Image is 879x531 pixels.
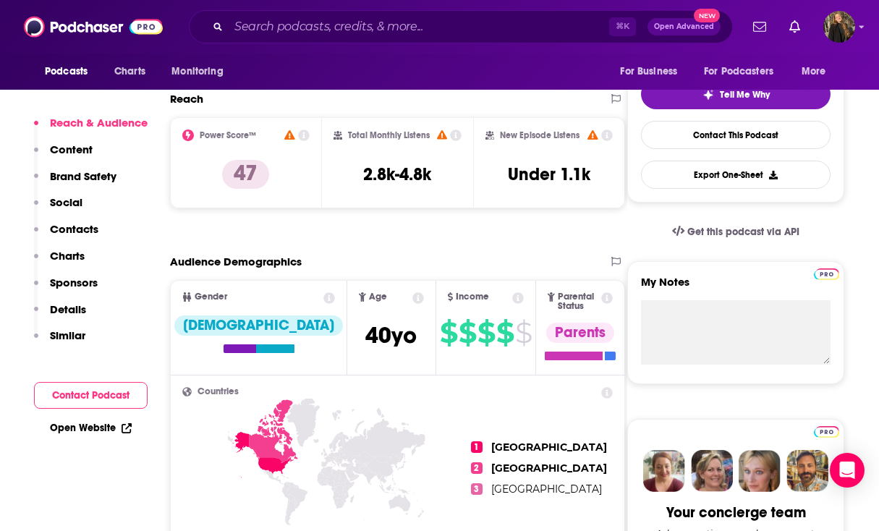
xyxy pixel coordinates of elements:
[477,321,495,344] span: $
[720,89,770,101] span: Tell Me Why
[641,121,831,149] a: Contact This Podcast
[50,195,82,209] p: Social
[189,10,733,43] div: Search podcasts, credits, & more...
[195,292,227,302] span: Gender
[348,130,430,140] h2: Total Monthly Listens
[823,11,855,43] span: Logged in as anamarquis
[654,23,714,30] span: Open Advanced
[459,321,476,344] span: $
[491,462,607,475] span: [GEOGRAPHIC_DATA]
[491,483,602,496] span: [GEOGRAPHIC_DATA]
[200,130,256,140] h2: Power Score™
[695,58,794,85] button: open menu
[666,504,806,522] div: Your concierge team
[691,450,733,492] img: Barbara Profile
[508,163,590,185] h3: Under 1.1k
[814,424,839,438] a: Pro website
[222,160,269,189] p: 47
[641,161,831,189] button: Export One-Sheet
[171,61,223,82] span: Monitoring
[471,441,483,453] span: 1
[661,214,811,250] a: Get this podcast via API
[34,382,148,409] button: Contact Podcast
[170,92,203,106] h2: Reach
[823,11,855,43] button: Show profile menu
[704,61,773,82] span: For Podcasters
[456,292,489,302] span: Income
[784,14,806,39] a: Show notifications dropdown
[786,450,828,492] img: Jon Profile
[546,323,614,343] div: Parents
[814,268,839,280] img: Podchaser Pro
[643,450,685,492] img: Sydney Profile
[687,226,799,238] span: Get this podcast via API
[823,11,855,43] img: User Profile
[609,17,636,36] span: ⌘ K
[620,61,677,82] span: For Business
[471,483,483,495] span: 3
[747,14,772,39] a: Show notifications dropdown
[50,276,98,289] p: Sponsors
[558,292,599,311] span: Parental Status
[34,143,93,169] button: Content
[34,222,98,249] button: Contacts
[50,116,148,129] p: Reach & Audience
[491,441,607,454] span: [GEOGRAPHIC_DATA]
[170,255,302,268] h2: Audience Demographics
[802,61,826,82] span: More
[471,462,483,474] span: 2
[50,143,93,156] p: Content
[161,58,242,85] button: open menu
[198,387,239,396] span: Countries
[694,9,720,22] span: New
[50,422,132,434] a: Open Website
[174,315,343,336] div: [DEMOGRAPHIC_DATA]
[50,169,116,183] p: Brand Safety
[34,328,85,355] button: Similar
[365,321,417,349] span: 40 yo
[45,61,88,82] span: Podcasts
[34,195,82,222] button: Social
[830,453,865,488] div: Open Intercom Messenger
[34,276,98,302] button: Sponsors
[50,328,85,342] p: Similar
[814,426,839,438] img: Podchaser Pro
[702,89,714,101] img: tell me why sparkle
[814,266,839,280] a: Pro website
[34,249,85,276] button: Charts
[50,302,86,316] p: Details
[35,58,106,85] button: open menu
[641,79,831,109] button: tell me why sparkleTell Me Why
[50,222,98,236] p: Contacts
[739,450,781,492] img: Jules Profile
[34,302,86,329] button: Details
[641,275,831,300] label: My Notes
[440,321,457,344] span: $
[791,58,844,85] button: open menu
[647,18,721,35] button: Open AdvancedNew
[363,163,431,185] h3: 2.8k-4.8k
[105,58,154,85] a: Charts
[114,61,145,82] span: Charts
[34,169,116,196] button: Brand Safety
[50,249,85,263] p: Charts
[369,292,387,302] span: Age
[496,321,514,344] span: $
[500,130,579,140] h2: New Episode Listens
[515,321,532,344] span: $
[229,15,609,38] input: Search podcasts, credits, & more...
[24,13,163,41] img: Podchaser - Follow, Share and Rate Podcasts
[34,116,148,143] button: Reach & Audience
[610,58,695,85] button: open menu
